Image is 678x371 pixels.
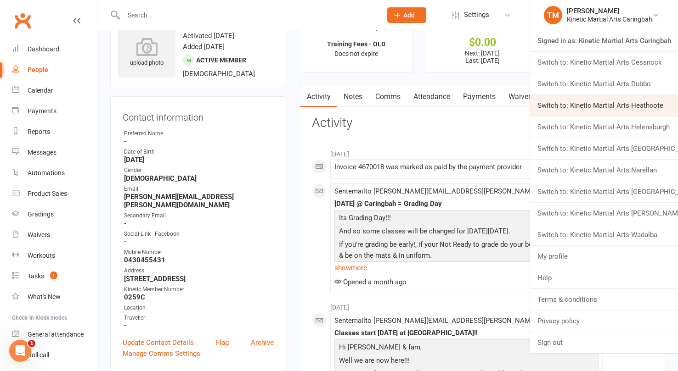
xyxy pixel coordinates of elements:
a: Switch to: Kinetic Martial Arts Heathcote [530,95,678,116]
a: Product Sales [12,183,97,204]
a: Archive [251,337,274,348]
a: Tasks 1 [12,266,97,287]
span: Active member [196,56,246,64]
p: If you're grading be early!, if your Not Ready to grade do your best to come anyway & be on the m... [337,239,596,263]
a: Payments [457,86,502,107]
a: Switch to: Kinetic Martial Arts Cessnock [530,52,678,73]
iframe: Intercom live chat [9,340,31,362]
time: Activated [DATE] [183,32,234,40]
div: Roll call [28,351,49,359]
a: General attendance kiosk mode [12,324,97,345]
div: TM [544,6,562,24]
div: [DATE] @ Caringbah = Grading Day [334,200,599,208]
p: And so some classes will be changed for [DATE][DATE]. [337,226,596,239]
div: Mobile Number [124,248,274,257]
li: [DATE] [312,298,653,312]
div: upload photo [118,38,175,68]
strong: - [124,321,274,330]
a: show more [334,261,599,274]
p: Its Grading Day!!! [337,212,596,226]
div: Workouts [28,252,55,259]
div: Dashboard [28,45,59,53]
div: What's New [28,293,61,300]
a: Sign out [530,332,678,353]
p: Next: [DATE] Last: [DATE] [435,50,531,64]
a: Dashboard [12,39,97,60]
div: Messages [28,149,56,156]
strong: - [124,137,274,145]
span: Add [403,11,415,19]
div: Traveller [124,314,274,322]
div: Calendar [28,87,53,94]
a: What's New [12,287,97,307]
strong: - [124,219,274,227]
strong: Training Fees - OLD [327,40,385,48]
div: Tasks [28,272,44,280]
div: Kinetic Martial Arts Caringbah [567,15,652,23]
a: Switch to: Kinetic Martial Arts [GEOGRAPHIC_DATA] [530,138,678,159]
div: Reports [28,128,50,135]
span: 1 [50,271,57,279]
button: Add [387,7,426,23]
a: Waivers [502,86,541,107]
div: [PERSON_NAME] [567,7,652,15]
a: Calendar [12,80,97,101]
div: Product Sales [28,190,67,197]
a: Manage Comms Settings [123,348,200,359]
a: Activity [300,86,337,107]
div: Payments [28,107,56,115]
a: Roll call [12,345,97,365]
a: Privacy policy [530,310,678,332]
span: [DEMOGRAPHIC_DATA] [183,70,255,78]
span: Does not expire [334,50,378,57]
i: ✓ [329,23,335,32]
span: Opened a month ago [334,278,407,286]
div: Gradings [28,210,54,218]
a: Switch to: Kinetic Martial Arts Helensburgh [530,116,678,138]
div: People [28,66,48,73]
div: Preferred Name [124,129,274,138]
a: My profile [530,246,678,267]
div: Email [124,185,274,194]
a: Messages [12,142,97,163]
span: 1 [28,340,35,347]
a: Gradings [12,204,97,225]
div: $0.00 [435,38,531,47]
a: Switch to: Kinetic Martial Arts Dubbo [530,73,678,94]
a: Notes [337,86,369,107]
div: Date of Birth [124,148,274,156]
a: People [12,60,97,80]
a: Update Contact Details [123,337,194,348]
input: Search... [121,9,375,22]
strong: 0259C [124,293,274,301]
p: Well we are now here!!! [337,355,596,368]
div: Address [124,266,274,275]
a: Workouts [12,245,97,266]
span: Settings [464,5,489,25]
div: Waivers [28,231,50,238]
a: Switch to: Kinetic Martial Arts Narellan [530,160,678,181]
span: Sent email to [PERSON_NAME][EMAIL_ADDRESS][PERSON_NAME][DOMAIN_NAME] [334,316,590,325]
strong: [PERSON_NAME][EMAIL_ADDRESS][PERSON_NAME][DOMAIN_NAME] [124,193,274,209]
a: Clubworx [11,9,34,32]
h3: Contact information [123,109,274,122]
a: Switch to: Kinetic Martial Arts Wadalba [530,224,678,245]
a: Reports [12,122,97,142]
div: Automations [28,169,65,177]
div: Invoice 4670018 was marked as paid by the payment provider [334,163,599,171]
a: Terms & conditions [530,289,678,310]
a: Payments [12,101,97,122]
p: Hi [PERSON_NAME] & fam, [337,342,596,355]
strong: [DATE] [124,155,274,164]
a: Attendance [407,86,457,107]
div: Social Link - Facebook [124,230,274,238]
div: Location [124,304,274,312]
div: Secondary Email [124,211,274,220]
h3: Activity [312,116,653,130]
strong: 0430455431 [124,256,274,264]
a: Signed in as: Kinetic Martial Arts Caringbah [530,30,678,51]
a: Comms [369,86,407,107]
strong: [DEMOGRAPHIC_DATA] [124,174,274,183]
time: Added [DATE] [183,43,225,51]
li: [DATE] [312,144,653,159]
